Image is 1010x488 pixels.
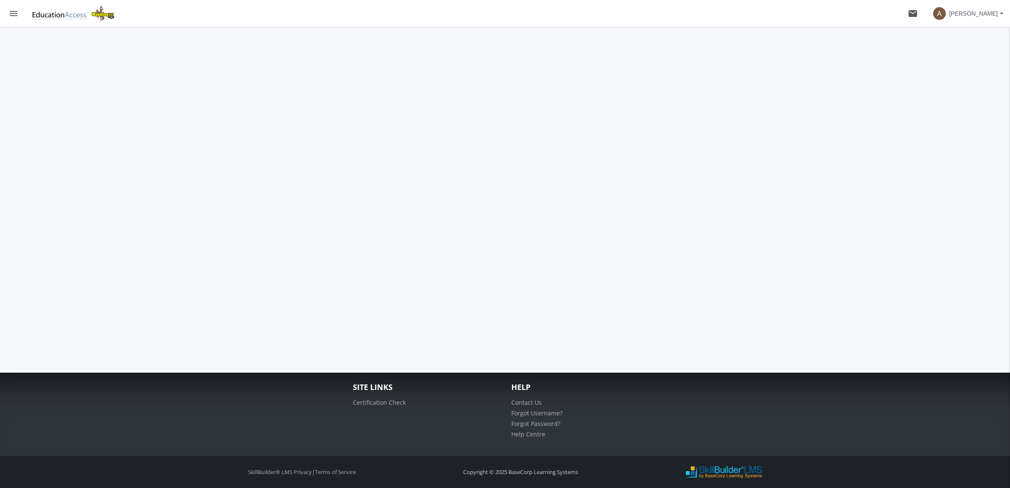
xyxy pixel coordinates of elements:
[511,430,545,438] a: Help Centre
[933,7,946,20] span: A
[353,383,499,392] h4: Site Links
[414,468,628,476] div: Copyright © 2025 BaseCorp Learning Systems
[949,6,998,21] span: [PERSON_NAME]
[27,5,120,22] img: logo.png
[315,468,356,476] a: Terms of Service
[511,420,560,428] a: Forgot Password?
[686,466,762,479] img: SkillBuilder LMS Logo
[511,398,542,406] a: Contact Us
[511,409,562,417] a: Forgot Username?
[248,468,312,476] a: SkillBuilder® LMS Privacy
[353,398,406,406] a: Certification Check
[908,8,918,19] mat-icon: mail
[8,8,19,19] mat-icon: menu
[199,468,405,476] div: |
[511,383,657,392] h4: Help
